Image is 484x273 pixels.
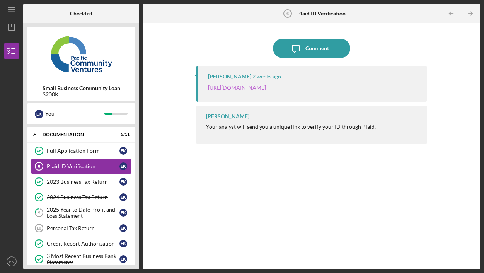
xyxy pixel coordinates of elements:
[119,224,127,232] div: E K
[35,110,43,118] div: E K
[119,162,127,170] div: E K
[206,124,376,130] div: Your analyst will send you a unique link to verify your ID through Plaid.
[208,84,266,91] a: [URL][DOMAIN_NAME]
[297,10,346,17] b: Plaid ID Verification
[305,39,329,58] div: Comment
[36,226,41,230] tspan: 10
[119,255,127,263] div: E K
[206,113,249,119] div: [PERSON_NAME]
[47,206,119,219] div: 2025 Year to Date Profit and Loss Statement
[47,179,119,185] div: 2023 Business Tax Return
[31,236,131,251] a: Credit Report AuthorizationEK
[45,107,104,120] div: You
[116,132,130,137] div: 5 / 11
[273,39,350,58] button: Comment
[119,240,127,247] div: E K
[47,148,119,154] div: Full Application Form
[47,241,119,247] div: Credit Report Authorization
[47,163,119,169] div: Plaid ID Verification
[47,194,119,200] div: 2024 Business Tax Return
[70,10,92,17] b: Checklist
[9,259,14,264] text: EK
[31,143,131,159] a: Full Application FormEK
[119,209,127,217] div: E K
[43,85,120,91] b: Small Business Community Loan
[31,174,131,189] a: 2023 Business Tax ReturnEK
[119,178,127,186] div: E K
[31,159,131,174] a: 6Plaid ID VerificationEK
[27,31,135,77] img: Product logo
[31,189,131,205] a: 2024 Business Tax ReturnEK
[252,73,281,80] time: 2025-09-05 20:36
[38,210,41,215] tspan: 9
[119,193,127,201] div: E K
[31,220,131,236] a: 10Personal Tax ReturnEK
[38,164,40,169] tspan: 6
[31,205,131,220] a: 92025 Year to Date Profit and Loss StatementEK
[286,11,288,16] tspan: 6
[119,147,127,155] div: E K
[31,251,131,267] a: 3 Most Recent Business Bank StatementsEK
[4,254,19,269] button: EK
[47,225,119,231] div: Personal Tax Return
[208,73,251,80] div: [PERSON_NAME]
[43,132,110,137] div: Documentation
[43,91,120,97] div: $200K
[47,253,119,265] div: 3 Most Recent Business Bank Statements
